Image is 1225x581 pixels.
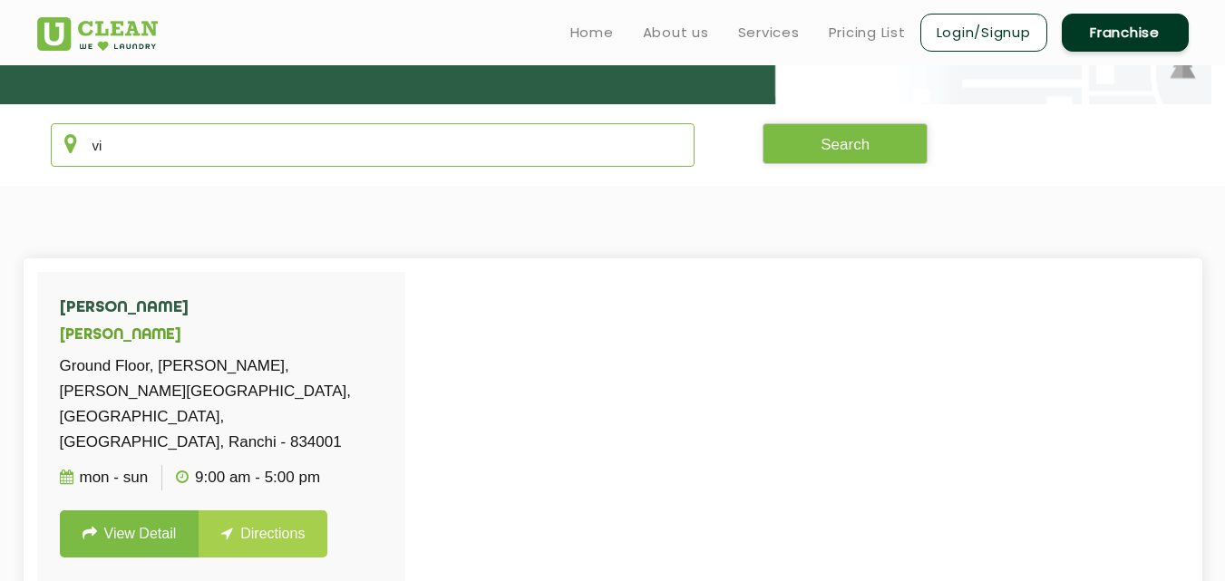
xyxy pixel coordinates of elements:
a: Pricing List [829,22,906,44]
p: 9:00 AM - 5:00 PM [176,465,320,490]
p: Ground Floor, [PERSON_NAME], [PERSON_NAME][GEOGRAPHIC_DATA], [GEOGRAPHIC_DATA], [GEOGRAPHIC_DATA]... [60,353,383,455]
a: Login/Signup [920,14,1047,52]
a: Home [570,22,614,44]
input: Enter city/area/pin Code [51,123,695,167]
h5: [PERSON_NAME] [60,327,383,344]
a: Directions [199,510,327,557]
button: Search [763,123,928,164]
a: Franchise [1062,14,1189,52]
img: UClean Laundry and Dry Cleaning [37,17,158,51]
h4: [PERSON_NAME] [60,299,383,317]
p: Mon - Sun [60,465,149,490]
a: View Detail [60,510,199,557]
a: About us [643,22,709,44]
a: Services [738,22,800,44]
